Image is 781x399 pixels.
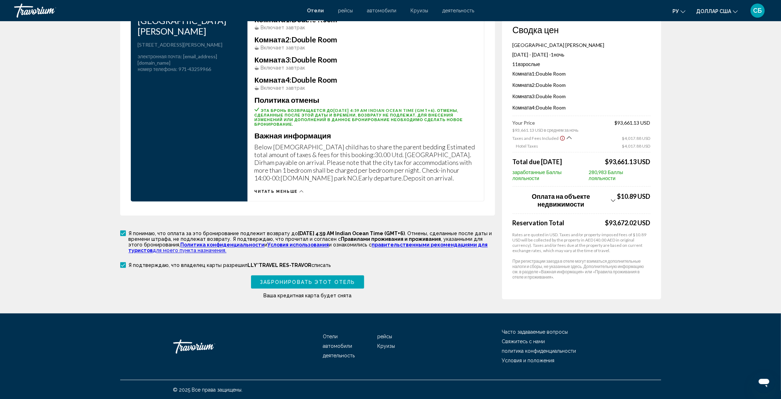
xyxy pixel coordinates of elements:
span: [DATE] 4:59 AM Indian Ocean Time (GMT+6) [333,108,435,113]
font: ру [672,8,679,14]
p: [DATE] - [DATE] - [513,52,651,58]
h3: Важная информация [255,132,477,139]
a: Травориум [14,4,300,18]
span: $4,017.88 USD [622,143,651,149]
button: Читать меньше [255,189,303,194]
span: 2: [513,82,536,88]
button: Изменить валюту [696,6,738,16]
font: © 2025 Все права защищены. [173,387,243,393]
a: Круизы [377,344,395,349]
span: Включает завтрак [261,65,305,71]
a: Условия использования [268,242,329,248]
span: LLY*TRAVEL RES-TRAVOR [248,263,312,268]
button: Забронировать этот отель [251,275,364,288]
a: рейсы [377,334,392,340]
h3: Double Room [255,36,477,43]
a: Свяжитесь с нами [502,339,545,345]
span: заработанные Баллы лояльности [513,169,589,181]
a: автомобили [323,344,352,349]
span: номер телефона [138,66,176,72]
button: Show Taxes and Fees disclaimer [560,135,565,141]
span: [DATE] 4:59 AM Indian Ocean Time (GMT+6) [298,231,405,237]
span: Your Price [513,120,579,126]
button: Show Taxes and Fees breakdown [513,192,616,208]
p: Double Room [513,105,651,111]
span: : 971-43259966 [176,66,211,72]
span: Читать меньше [255,189,298,194]
span: Reservation Total [513,219,604,227]
h3: Сводка цен [513,24,651,35]
span: Правилами проживания и проживания [341,237,441,242]
span: Оплата на объекте недвижимости [513,192,610,208]
font: СБ [753,7,762,14]
span: $93,661.13 USD [615,120,651,133]
a: автомобили [367,8,396,13]
span: Комната [513,105,532,111]
h3: Double Room [255,16,477,23]
span: Ваша кредитная карта будет снята [263,293,351,299]
a: Круизы [410,8,428,13]
span: Комната [255,55,285,64]
a: Отели [307,8,324,13]
span: 3: [513,93,536,99]
span: Комната [255,35,285,44]
span: : [EMAIL_ADDRESS][DOMAIN_NAME] [138,53,217,66]
h3: Политика отмены [255,96,477,104]
a: для моего пункта назначения. [153,248,227,254]
span: 3: [255,55,291,64]
p: [GEOGRAPHIC_DATA] [PERSON_NAME] [513,42,651,48]
a: Часто задаваемые вопросы [502,329,568,335]
span: Включает завтрак [261,25,305,30]
a: Травориум [173,336,244,357]
font: доллар США [696,8,731,14]
span: Taxes and Fees Included [513,135,559,141]
span: Комната [513,71,532,77]
a: Условия и положения [502,358,555,364]
a: деятельность [442,8,474,13]
span: Эта бронь возвращается до . Отмены, сделанные после этой даты и времени, возврату не подлежат. Дл... [255,108,463,126]
span: 2: [255,35,291,44]
h3: Double Room [255,56,477,64]
span: 280,983 Баллы лояльности [589,169,650,181]
span: Забронировать этот отель [260,280,355,285]
p: Double Room [513,71,651,77]
p: Rates are quoted in USD. Taxes and/or property-imposed fees of $10.89 USD will be collected by th... [513,232,651,254]
span: Комната [513,82,532,88]
p: Below [DEMOGRAPHIC_DATA] child has to share the parent bedding Estimated total amount of taxes & ... [255,143,477,182]
a: рейсы [338,8,353,13]
h3: [GEOGRAPHIC_DATA] [PERSON_NAME] [138,15,240,36]
span: Total due [DATE] [513,158,562,166]
span: $93,661.13 USD в среднем за ночь [513,127,579,133]
p: Я подтверждаю, что владелец карты разрешил списать [129,263,331,268]
p: При регистрации заезда в отеле могут взиматься дополнительные налоги и сборы, не указанные здесь.... [513,259,651,280]
span: Взрослые [518,61,540,67]
h3: Double Room [255,76,477,84]
iframe: Кнопка запуска окна обмена сообщениями [753,371,775,393]
p: [STREET_ADDRESS][PERSON_NAME] [138,42,240,48]
span: $4,017.88 USD [622,135,651,141]
span: ночь [554,52,565,58]
span: 1: [513,71,536,77]
a: деятельность [323,353,355,359]
span: 4: [255,75,291,84]
button: Меню пользователя [748,3,767,18]
span: 4: [513,105,536,111]
span: Hotel Taxes [516,143,538,149]
span: Комната [513,93,532,99]
a: Отели [323,334,338,340]
button: Изменить язык [672,6,686,16]
p: Я понимаю, что оплата за это бронирование подлежит возврату до . Отмены, сделанные после даты и в... [129,231,495,254]
a: правительственными рекомендациями для туристов [129,242,488,254]
a: политика конфиденциальности [502,349,576,354]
